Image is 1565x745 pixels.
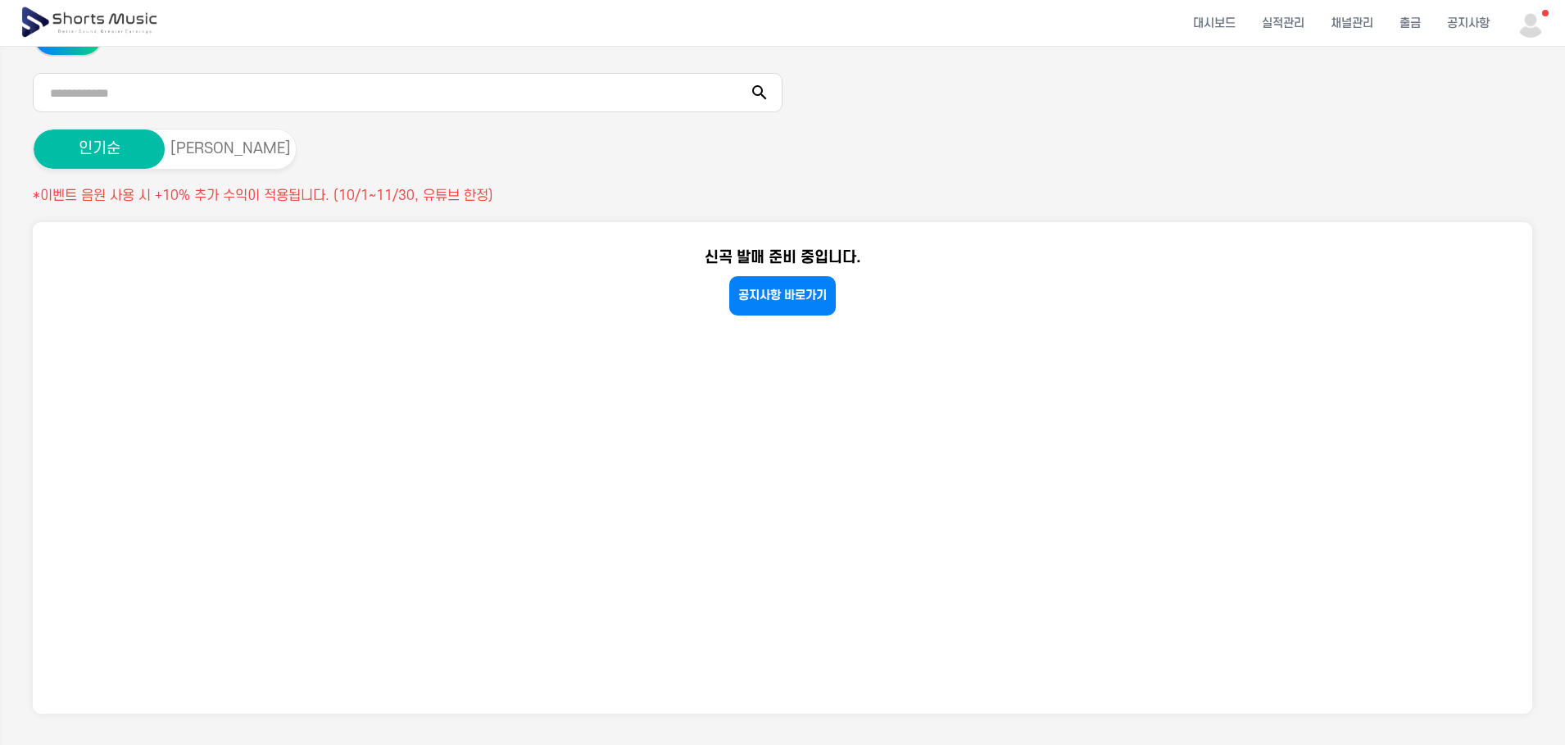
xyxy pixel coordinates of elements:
[1249,2,1318,45] a: 실적관리
[34,129,165,169] button: 인기순
[1434,2,1503,45] a: 공지사항
[1516,8,1545,38] img: 사용자 이미지
[165,129,296,169] button: [PERSON_NAME]
[729,276,836,316] a: 공지사항 바로가기
[1180,2,1249,45] a: 대시보드
[705,247,861,270] p: 신곡 발매 준비 중입니다.
[1386,2,1434,45] a: 출금
[1318,2,1386,45] a: 채널관리
[33,186,1532,206] p: *이벤트 음원 사용 시 +10% 추가 수익이 적용됩니다. (10/1~11/30, 유튜브 한정)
